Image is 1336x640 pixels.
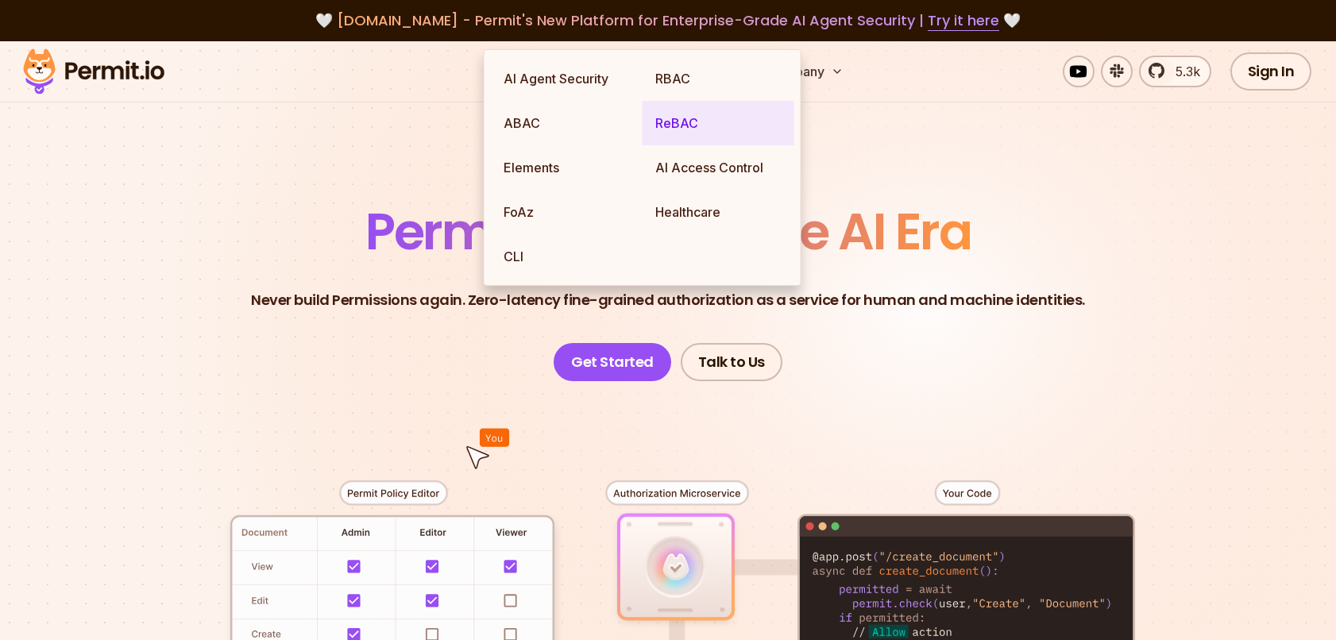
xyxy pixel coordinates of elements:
a: CLI [491,234,643,279]
a: Try it here [928,10,999,31]
a: Get Started [554,343,671,381]
a: AI Access Control [643,145,794,190]
span: [DOMAIN_NAME] - Permit's New Platform for Enterprise-Grade AI Agent Security | [337,10,999,30]
a: ReBAC [643,101,794,145]
a: ABAC [491,101,643,145]
a: FoAz [491,190,643,234]
img: Permit logo [16,44,172,98]
a: Sign In [1230,52,1312,91]
a: Elements [491,145,643,190]
a: Talk to Us [681,343,782,381]
a: Healthcare [643,190,794,234]
a: AI Agent Security [491,56,643,101]
p: Never build Permissions again. Zero-latency fine-grained authorization as a service for human and... [251,289,1085,311]
span: Permissions for The AI Era [365,196,971,267]
a: 5.3k [1139,56,1211,87]
button: Company [760,56,850,87]
span: 5.3k [1166,62,1200,81]
div: 🤍 🤍 [38,10,1298,32]
a: RBAC [643,56,794,101]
